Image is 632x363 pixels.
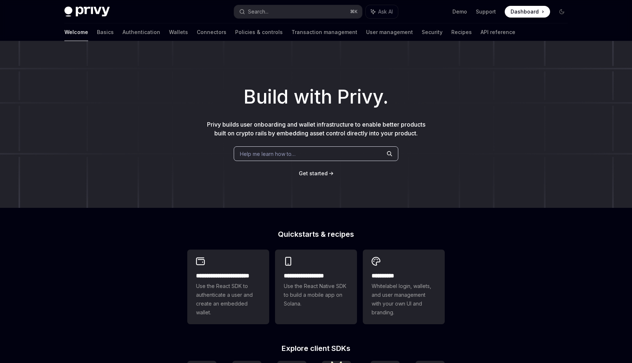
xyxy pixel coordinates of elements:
[234,5,362,18] button: Search...⌘K
[350,9,358,15] span: ⌘ K
[284,282,348,308] span: Use the React Native SDK to build a mobile app on Solana.
[169,23,188,41] a: Wallets
[235,23,283,41] a: Policies & controls
[240,150,296,158] span: Help me learn how to…
[452,8,467,15] a: Demo
[556,6,568,18] button: Toggle dark mode
[207,121,425,137] span: Privy builds user onboarding and wallet infrastructure to enable better products built on crypto ...
[511,8,539,15] span: Dashboard
[64,23,88,41] a: Welcome
[187,345,445,352] h2: Explore client SDKs
[97,23,114,41] a: Basics
[378,8,393,15] span: Ask AI
[363,250,445,324] a: **** *****Whitelabel login, wallets, and user management with your own UI and branding.
[366,23,413,41] a: User management
[196,282,260,317] span: Use the React SDK to authenticate a user and create an embedded wallet.
[299,170,328,177] a: Get started
[291,23,357,41] a: Transaction management
[275,250,357,324] a: **** **** **** ***Use the React Native SDK to build a mobile app on Solana.
[123,23,160,41] a: Authentication
[64,7,110,17] img: dark logo
[505,6,550,18] a: Dashboard
[481,23,515,41] a: API reference
[197,23,226,41] a: Connectors
[187,231,445,238] h2: Quickstarts & recipes
[299,170,328,176] span: Get started
[248,7,268,16] div: Search...
[476,8,496,15] a: Support
[372,282,436,317] span: Whitelabel login, wallets, and user management with your own UI and branding.
[451,23,472,41] a: Recipes
[12,83,620,111] h1: Build with Privy.
[366,5,398,18] button: Ask AI
[422,23,443,41] a: Security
